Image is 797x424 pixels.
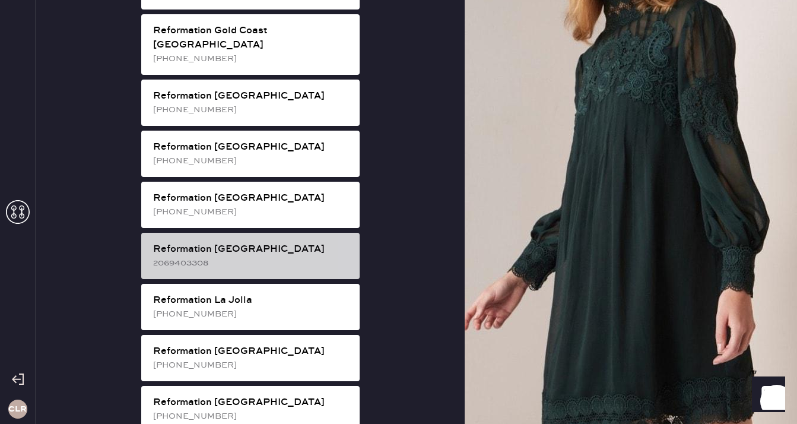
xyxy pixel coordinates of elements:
div: Reformation [GEOGRAPHIC_DATA] [153,140,350,154]
div: [PHONE_NUMBER] [153,359,350,372]
div: [PHONE_NUMBER] [153,205,350,219]
div: 2069403308 [153,257,350,270]
div: [PHONE_NUMBER] [153,103,350,116]
div: [PHONE_NUMBER] [153,154,350,167]
h3: CLR [8,405,27,413]
div: Reformation [GEOGRAPHIC_DATA] [153,89,350,103]
div: Reformation [GEOGRAPHIC_DATA] [153,191,350,205]
div: [PHONE_NUMBER] [153,410,350,423]
div: Reformation [GEOGRAPHIC_DATA] [153,395,350,410]
div: Reformation [GEOGRAPHIC_DATA] [153,344,350,359]
div: [PHONE_NUMBER] [153,52,350,65]
iframe: Front Chat [741,371,792,422]
div: Reformation La Jolla [153,293,350,308]
div: Reformation Gold Coast [GEOGRAPHIC_DATA] [153,24,350,52]
div: Reformation [GEOGRAPHIC_DATA] [153,242,350,257]
div: [PHONE_NUMBER] [153,308,350,321]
